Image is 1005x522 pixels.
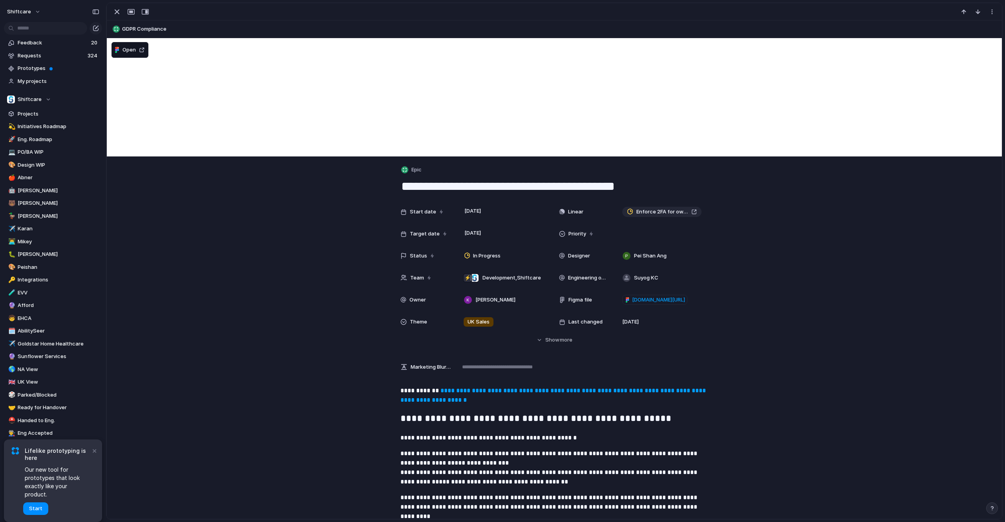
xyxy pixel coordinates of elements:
div: 🚀 [8,135,14,144]
a: 🤖[PERSON_NAME] [4,185,102,197]
button: 🗓️ [7,327,15,335]
span: Target date [410,230,440,238]
div: 👨‍🏭 [8,429,14,438]
div: 🔑 [8,276,14,285]
div: 🧪EVV [4,287,102,299]
button: 🌎 [7,366,15,373]
button: Open [111,42,148,58]
span: Engineering owner [568,274,609,282]
span: Start [29,505,42,513]
a: Prototypes [4,62,102,74]
a: 🗓️AbilitySeer [4,325,102,337]
span: Last changed [568,318,603,326]
a: 🚀Eng. Roadmap [4,134,102,145]
a: 🎨Design WIP [4,159,102,171]
a: 🤝Ready for Handover [4,402,102,414]
span: Design WIP [18,161,99,169]
span: Abner [18,174,99,182]
span: EHCA [18,314,99,322]
span: Prototypes [18,64,99,72]
a: 🎨Peishan [4,261,102,273]
span: Sunflower Services [18,353,99,360]
div: ✈️ [8,339,14,348]
a: 🌎NA View [4,364,102,375]
a: 🧒EHCA [4,312,102,324]
button: 🧒 [7,314,15,322]
button: 🔮 [7,353,15,360]
div: 💫Initiatives Roadmap [4,121,102,132]
a: 🐻[PERSON_NAME] [4,197,102,209]
div: 👨‍💻Mikey [4,236,102,248]
span: Open [122,46,136,54]
span: EVV [18,289,99,297]
span: Development , Shiftcare [482,274,541,282]
span: Eng Accepted [18,429,99,437]
a: Requests324 [4,50,102,62]
a: [DOMAIN_NAME][URL] [622,295,687,305]
div: 👨‍💻 [8,237,14,246]
div: 🎨 [8,263,14,272]
button: 🔮 [7,301,15,309]
button: 🚀 [7,136,15,143]
span: My projects [18,77,99,85]
span: [PERSON_NAME] [18,212,99,220]
button: GDPR Compliance [110,23,998,35]
span: Linear [568,208,583,216]
button: 🍎 [7,174,15,182]
span: Priority [568,230,586,238]
button: 🦆 [7,212,15,220]
span: Peishan [18,263,99,271]
span: shiftcare [7,8,31,16]
span: Status [410,252,427,260]
span: [DOMAIN_NAME][URL] [632,296,685,304]
button: ⛑️ [7,417,15,425]
a: 🔮Sunflower Services [4,351,102,362]
button: Dismiss [90,446,99,455]
span: Designer [568,252,590,260]
div: 🦆[PERSON_NAME] [4,210,102,222]
div: 🐛 [8,250,14,259]
a: 🎲Parked/Blocked [4,389,102,401]
span: Pei Shan Ang [634,252,667,260]
button: 💻 [7,148,15,156]
span: Owner [409,296,426,304]
div: 💻PO/BA WIP [4,146,102,158]
span: Lifelike prototyping is here [25,447,90,461]
span: AbilitySeer [18,327,99,335]
span: 324 [88,52,99,60]
button: shiftcare [4,6,45,18]
span: Theme [410,318,427,326]
div: 🦆 [8,211,14,221]
div: 💻 [8,148,14,157]
span: Eng. Roadmap [18,136,99,143]
a: Enforce 2FA for owner and all staff access [622,207,702,217]
a: 🍎Abner [4,172,102,184]
a: 🔮Afford [4,300,102,311]
div: ⛑️Handed to Eng. [4,415,102,426]
a: ✈️Karan [4,223,102,235]
a: 🔑Integrations [4,274,102,286]
span: Shiftcare [18,96,42,103]
span: [PERSON_NAME] [18,250,99,258]
div: 🐻 [8,199,14,208]
span: [DATE] [462,228,483,238]
div: 🔮 [8,352,14,361]
div: 🇬🇧UK View [4,376,102,388]
span: In Progress [473,252,501,260]
div: 🇬🇧 [8,378,14,387]
div: ⚡ [464,274,471,282]
span: Mikey [18,238,99,246]
button: 🐛 [7,250,15,258]
div: 🎨 [8,160,14,169]
span: Integrations [18,276,99,284]
div: ⛑️ [8,416,14,425]
button: 🎨 [7,161,15,169]
span: UK View [18,378,99,386]
span: PO/BA WIP [18,148,99,156]
div: 🤝 [8,403,14,412]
